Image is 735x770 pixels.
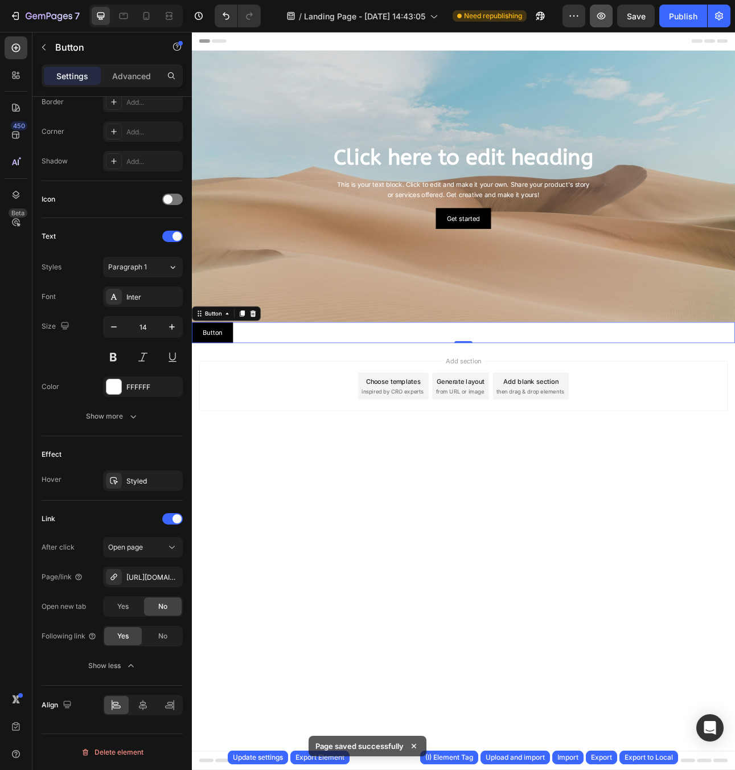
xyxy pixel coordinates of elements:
[192,32,735,770] iframe: To enrich screen reader interactions, please activate Accessibility in Grammarly extension settings
[42,194,55,204] div: Icon
[383,448,468,458] span: then drag & drop elements
[315,740,404,752] p: Page saved successfully
[552,751,584,764] button: Import
[75,9,80,23] p: 7
[42,156,68,166] div: Shadow
[659,5,707,27] button: Publish
[42,319,72,334] div: Size
[619,751,678,764] button: Export to Local
[9,208,27,218] div: Beta
[42,743,183,761] button: Delete element
[219,433,288,445] div: Choose templates
[42,542,75,552] div: After click
[14,349,40,359] div: Button
[103,537,183,558] button: Open page
[42,698,74,713] div: Align
[5,5,85,27] button: 7
[392,433,461,445] div: Add blank section
[126,382,180,392] div: FFFFFF
[213,448,291,458] span: inspired by CRO experts
[42,382,59,392] div: Color
[42,656,183,676] button: Show less
[290,751,350,764] button: Export Element
[42,601,86,612] div: Open new tab
[42,126,64,137] div: Corner
[42,231,56,241] div: Text
[309,433,368,445] div: Generate layout
[126,476,180,486] div: Styled
[11,121,27,130] div: 450
[304,10,425,22] span: Landing Page - [DATE] 14:43:05
[88,660,137,671] div: Show less
[42,514,55,524] div: Link
[117,601,129,612] span: Yes
[117,631,129,641] span: Yes
[103,257,183,277] button: Paragraph 1
[126,572,180,583] div: [URL][DOMAIN_NAME]
[464,11,522,21] span: Need republishing
[625,752,673,763] div: Export to Local
[126,97,180,108] div: Add...
[42,262,61,272] div: Styles
[586,751,617,764] button: Export
[42,449,61,460] div: Effect
[158,601,167,612] span: No
[14,372,38,384] p: Button
[215,5,261,27] div: Undo/Redo
[126,292,180,302] div: Inter
[617,5,655,27] button: Save
[486,752,545,763] div: Upload and import
[307,222,376,248] button: Get started
[557,752,578,763] div: Import
[81,746,143,759] div: Delete element
[321,228,363,241] div: Get started
[233,752,283,763] div: Update settings
[481,751,550,764] button: Upload and import
[126,127,180,137] div: Add...
[295,752,344,763] div: Export Element
[108,262,147,272] span: Paragraph 1
[42,292,56,302] div: Font
[158,631,167,641] span: No
[315,408,369,420] span: Add section
[591,752,612,763] div: Export
[9,185,674,212] div: This is your text block. Click to edit and make it your own. Share your product's story or servic...
[42,474,61,485] div: Hover
[108,543,143,551] span: Open page
[42,572,83,582] div: Page/link
[307,448,368,458] span: from URL or image
[56,70,88,82] p: Settings
[627,11,646,21] span: Save
[420,751,478,764] button: (I) Element Tag
[126,157,180,167] div: Add...
[425,752,473,763] div: (I) Element Tag
[42,97,64,107] div: Border
[42,631,97,641] div: Following link
[55,40,152,54] p: Button
[42,406,183,427] button: Show more
[86,411,139,422] div: Show more
[228,751,288,764] button: Update settings
[9,141,674,176] h2: Click here to edit heading
[299,10,302,22] span: /
[669,10,697,22] div: Publish
[112,70,151,82] p: Advanced
[696,714,724,742] div: Open Intercom Messenger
